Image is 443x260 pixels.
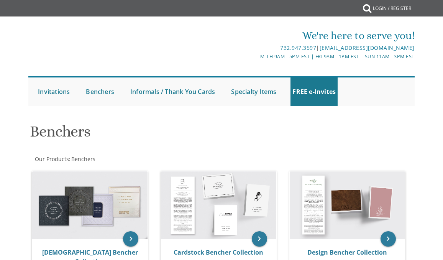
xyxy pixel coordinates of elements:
[32,171,148,239] img: Judaica Bencher Collection
[84,77,116,106] a: Benchers
[290,171,405,239] img: Design Bencher Collection
[123,231,138,247] a: keyboard_arrow_right
[30,123,413,146] h1: Benchers
[252,231,267,247] a: keyboard_arrow_right
[158,28,415,43] div: We're here to serve you!
[158,43,415,53] div: |
[229,77,278,106] a: Specialty Items
[71,155,95,163] span: Benchers
[320,44,415,51] a: [EMAIL_ADDRESS][DOMAIN_NAME]
[280,44,316,51] a: 732.947.3597
[174,248,263,257] a: Cardstock Bencher Collection
[34,155,69,163] a: Our Products
[307,248,387,257] a: Design Bencher Collection
[28,155,415,163] div: :
[71,155,95,163] a: Benchers
[36,77,72,106] a: Invitations
[158,53,415,61] div: M-Th 9am - 5pm EST | Fri 9am - 1pm EST | Sun 11am - 3pm EST
[381,231,396,247] a: keyboard_arrow_right
[161,171,276,239] img: Cardstock Bencher Collection
[290,77,338,106] a: FREE e-Invites
[128,77,217,106] a: Informals / Thank You Cards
